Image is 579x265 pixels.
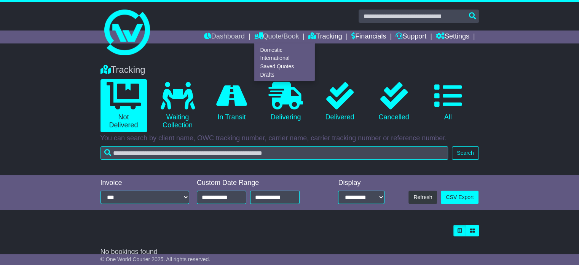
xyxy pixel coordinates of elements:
a: Dashboard [204,31,245,43]
div: Custom Date Range [197,179,318,187]
a: All [425,79,471,124]
a: Saved Quotes [254,63,314,71]
a: Quote/Book [254,31,299,43]
a: Delivering [263,79,309,124]
a: CSV Export [441,191,479,204]
button: Search [452,146,479,160]
a: Waiting Collection [155,79,201,132]
a: Delivered [317,79,363,124]
a: Domestic [254,46,314,54]
span: © One World Courier 2025. All rights reserved. [100,256,211,262]
a: Support [396,31,426,43]
button: Refresh [408,191,437,204]
div: Invoice [100,179,190,187]
a: Financials [351,31,386,43]
div: Quote/Book [254,43,315,81]
a: In Transit [209,79,255,124]
div: No bookings found [100,248,479,256]
p: You can search by client name, OWC tracking number, carrier name, carrier tracking number or refe... [100,134,479,143]
a: International [254,54,314,63]
a: Tracking [308,31,342,43]
a: Not Delivered [100,79,147,132]
a: Drafts [254,71,314,79]
a: Settings [436,31,469,43]
div: Display [338,179,384,187]
a: Cancelled [371,79,417,124]
div: Tracking [97,64,483,75]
